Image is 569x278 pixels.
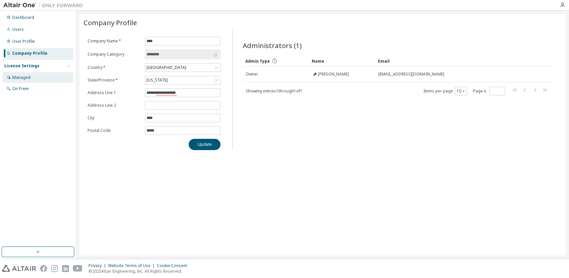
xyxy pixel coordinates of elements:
div: Cookie Consent [157,263,191,268]
div: [GEOGRAPHIC_DATA] [145,64,221,72]
div: Privacy [89,263,108,268]
div: [US_STATE] [146,77,169,84]
span: Items per page [423,87,467,95]
span: Admin Type [245,58,270,64]
label: Postal Code [88,128,141,133]
div: On Prem [12,86,29,91]
img: instagram.svg [51,265,58,272]
label: Country [88,65,141,70]
label: Company Category [88,52,141,57]
img: facebook.svg [40,265,47,272]
span: [PERSON_NAME] [318,72,349,77]
div: Email [378,56,533,66]
label: Address Line 1 [88,90,141,95]
label: State/Province [88,78,141,83]
span: Page n. [473,87,505,95]
span: Administrators (1) [243,41,302,50]
img: linkedin.svg [62,265,69,272]
div: Name [312,56,373,66]
img: altair_logo.svg [2,265,36,272]
div: Users [12,27,24,32]
div: [GEOGRAPHIC_DATA] [146,64,187,71]
span: Company Profile [84,18,137,27]
button: Update [189,139,221,150]
div: Dashboard [12,15,34,20]
div: [US_STATE] [145,76,221,84]
label: City [88,115,141,121]
label: Address Line 2 [88,103,141,108]
div: Website Terms of Use [108,263,157,268]
label: Company Name [88,38,141,44]
div: Managed [12,75,31,80]
div: Company Profile [12,51,47,56]
p: © 2025 Altair Engineering, Inc. All Rights Reserved. [89,268,191,274]
img: Altair One [3,2,86,9]
button: 10 [457,88,466,94]
span: [EMAIL_ADDRESS][DOMAIN_NAME] [378,72,444,77]
span: Showing entries 1 through 1 of 1 [246,88,302,94]
div: User Profile [12,39,35,44]
div: License Settings [4,63,39,69]
span: Owner [246,72,258,77]
img: youtube.svg [73,265,83,272]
